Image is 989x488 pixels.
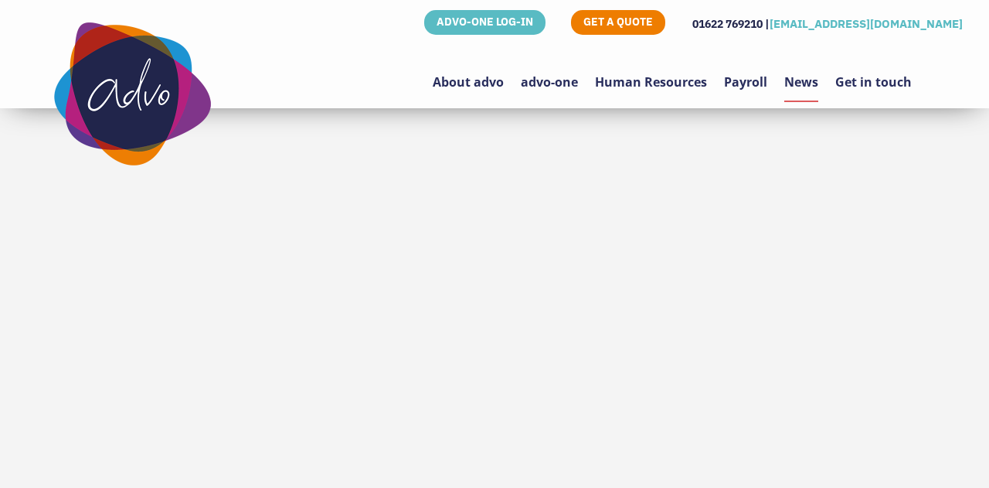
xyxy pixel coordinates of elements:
[784,38,818,102] a: News
[724,38,767,111] a: Payroll
[521,38,578,111] a: advo-one
[595,38,707,111] a: Human Resources
[692,17,770,31] span: 01622 769210 |
[571,10,665,35] a: GET A QUOTE
[424,10,545,35] a: ADVO-ONE LOG-IN
[770,16,963,31] a: [EMAIL_ADDRESS][DOMAIN_NAME]
[433,38,504,111] a: About advo
[835,38,912,111] a: Get in touch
